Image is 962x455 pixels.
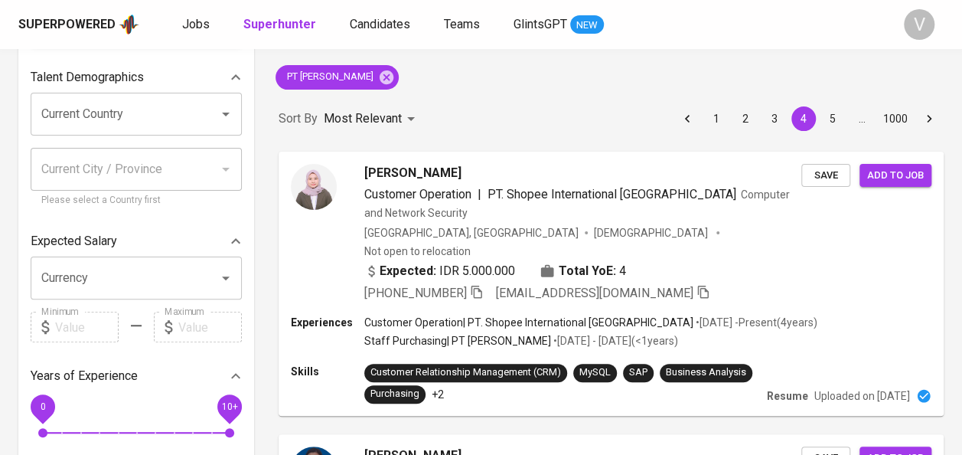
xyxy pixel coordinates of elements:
[31,62,242,93] div: Talent Demographics
[364,187,471,201] span: Customer Operation
[182,17,210,31] span: Jobs
[31,232,117,250] p: Expected Salary
[809,167,843,185] span: Save
[31,68,144,87] p: Talent Demographics
[673,106,944,131] nav: pagination navigation
[619,262,626,280] span: 4
[762,106,787,131] button: Go to page 3
[514,17,567,31] span: GlintsGPT
[917,106,941,131] button: Go to next page
[733,106,758,131] button: Go to page 2
[243,15,319,34] a: Superhunter
[350,17,410,31] span: Candidates
[444,17,480,31] span: Teams
[291,315,364,330] p: Experiences
[40,401,45,412] span: 0
[594,225,710,241] span: [DEMOGRAPHIC_DATA]
[324,110,402,128] p: Most Relevant
[704,106,729,131] button: Go to page 1
[178,312,242,342] input: Value
[31,226,242,257] div: Expected Salary
[276,65,399,90] div: PT [PERSON_NAME]
[18,16,116,34] div: Superpowered
[514,15,604,34] a: GlintsGPT NEW
[364,286,467,300] span: [PHONE_NUMBER]
[221,401,237,412] span: 10+
[570,18,604,33] span: NEW
[324,105,420,133] div: Most Relevant
[370,365,561,380] div: Customer Relationship Management (CRM)
[276,70,383,84] span: PT [PERSON_NAME]
[279,110,318,128] p: Sort By
[432,387,444,402] p: +2
[215,103,236,125] button: Open
[675,106,699,131] button: Go to previous page
[291,164,337,210] img: 446ed97a1226d8ea2950be44743188f7.jpeg
[364,244,471,259] p: Not open to relocation
[350,15,413,34] a: Candidates
[182,15,213,34] a: Jobs
[291,364,364,379] p: Skills
[364,315,693,330] p: Customer Operation | PT. Shopee International [GEOGRAPHIC_DATA]
[791,106,816,131] button: page 4
[879,106,912,131] button: Go to page 1000
[279,152,944,416] a: [PERSON_NAME]Customer Operation|PT. Shopee International [GEOGRAPHIC_DATA]Computer and Network Se...
[370,387,419,401] div: Purchasing
[119,13,139,36] img: app logo
[364,333,551,349] p: Staff Purchasing | PT [PERSON_NAME]
[496,286,693,300] span: [EMAIL_ADDRESS][DOMAIN_NAME]
[55,312,119,342] input: Value
[243,17,316,31] b: Superhunter
[666,365,746,380] div: Business Analysis
[364,225,579,241] div: [GEOGRAPHIC_DATA], [GEOGRAPHIC_DATA]
[380,262,436,280] b: Expected:
[867,167,924,185] span: Add to job
[767,388,808,404] p: Resume
[559,262,616,280] b: Total YoE:
[478,185,481,204] span: |
[215,267,236,289] button: Open
[444,15,483,34] a: Teams
[579,365,611,380] div: MySQL
[364,164,461,182] span: [PERSON_NAME]
[801,164,850,188] button: Save
[31,361,242,391] div: Years of Experience
[904,9,934,40] div: V
[41,193,231,208] p: Please select a Country first
[814,388,910,404] p: Uploaded on [DATE]
[18,13,139,36] a: Superpoweredapp logo
[31,367,138,385] p: Years of Experience
[629,365,647,380] div: SAP
[551,333,678,349] p: • [DATE] - [DATE] ( <1 years )
[820,106,845,131] button: Go to page 5
[849,111,874,126] div: …
[364,262,515,280] div: IDR 5.000.000
[364,188,790,219] span: Computer and Network Security
[693,315,817,330] p: • [DATE] - Present ( 4 years )
[859,164,931,188] button: Add to job
[488,187,736,201] span: PT. Shopee International [GEOGRAPHIC_DATA]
